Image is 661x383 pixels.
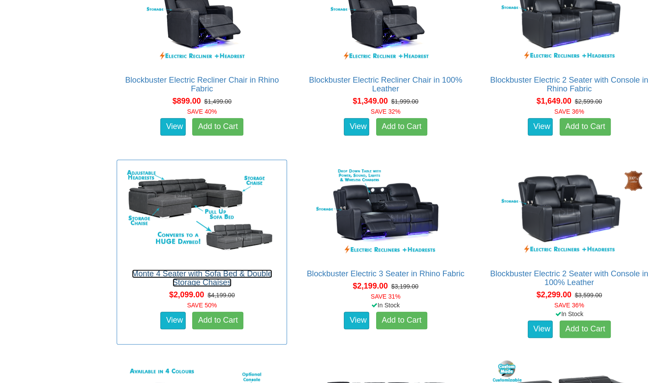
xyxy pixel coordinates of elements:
[173,97,201,105] span: $899.00
[353,282,388,290] span: $2,199.00
[391,283,418,290] del: $3,199.00
[187,108,217,115] font: SAVE 40%
[528,320,553,338] a: View
[169,290,204,299] span: $2,099.00
[482,310,656,318] div: In Stock
[125,76,279,93] a: Blockbuster Electric Recliner Chair in Rhino Fabric
[376,118,427,136] a: Add to Cart
[391,98,418,105] del: $1,999.00
[160,118,186,136] a: View
[491,164,648,261] img: Blockbuster Electric 2 Seater with Console in 100% Leather
[536,97,571,105] span: $1,649.00
[554,108,584,115] font: SAVE 36%
[204,98,232,105] del: $1,499.00
[528,118,553,136] a: View
[344,312,369,329] a: View
[575,292,602,299] del: $3,599.00
[353,97,388,105] span: $1,349.00
[192,118,243,136] a: Add to Cart
[309,76,462,93] a: Blockbuster Electric Recliner Chair in 100% Leather
[208,292,235,299] del: $4,199.00
[123,164,280,261] img: Monte 4 Seater with Sofa Bed & Double Storage Chaises
[344,118,369,136] a: View
[370,293,400,300] font: SAVE 31%
[192,312,243,329] a: Add to Cart
[490,76,648,93] a: Blockbuster Electric 2 Seater with Console in Rhino Fabric
[376,312,427,329] a: Add to Cart
[560,118,611,136] a: Add to Cart
[307,269,464,278] a: Blockbuster Electric 3 Seater in Rhino Fabric
[575,98,602,105] del: $2,599.00
[370,108,400,115] font: SAVE 32%
[132,269,273,287] a: Monte 4 Seater with Sofa Bed & Double Storage Chaises
[307,164,464,261] img: Blockbuster Electric 3 Seater in Rhino Fabric
[490,269,648,287] a: Blockbuster Electric 2 Seater with Console in 100% Leather
[554,302,584,309] font: SAVE 36%
[536,290,571,299] span: $2,299.00
[160,312,186,329] a: View
[560,320,611,338] a: Add to Cart
[298,301,472,310] div: In Stock
[187,302,217,309] font: SAVE 50%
